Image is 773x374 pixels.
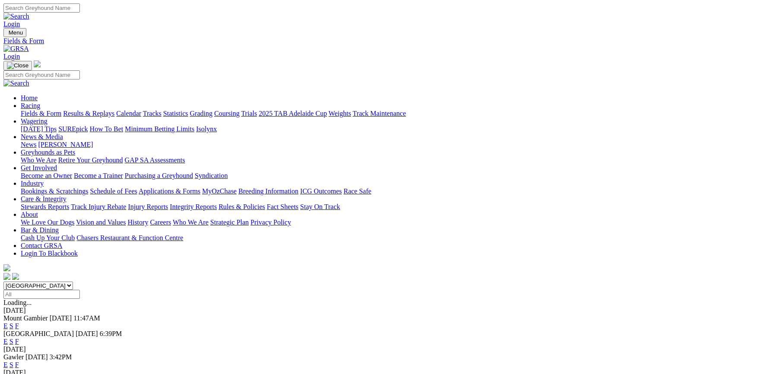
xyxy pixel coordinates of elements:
[21,180,44,187] a: Industry
[190,110,212,117] a: Grading
[300,203,340,210] a: Stay On Track
[139,187,200,195] a: Applications & Forms
[10,322,13,330] a: S
[21,172,72,179] a: Become an Owner
[21,156,770,164] div: Greyhounds as Pets
[21,195,67,203] a: Care & Integrity
[210,219,249,226] a: Strategic Plan
[21,219,770,226] div: About
[50,314,72,322] span: [DATE]
[3,37,770,45] a: Fields & Form
[21,125,770,133] div: Wagering
[3,338,8,345] a: E
[259,110,327,117] a: 2025 TAB Adelaide Cup
[170,203,217,210] a: Integrity Reports
[90,187,137,195] a: Schedule of Fees
[50,353,72,361] span: 3:42PM
[127,219,148,226] a: History
[76,330,98,337] span: [DATE]
[25,353,48,361] span: [DATE]
[3,353,24,361] span: Gawler
[3,28,26,37] button: Toggle navigation
[12,273,19,280] img: twitter.svg
[76,219,126,226] a: Vision and Values
[21,226,59,234] a: Bar & Dining
[73,314,100,322] span: 11:47AM
[3,299,32,306] span: Loading...
[34,60,41,67] img: logo-grsa-white.png
[3,3,80,13] input: Search
[3,322,8,330] a: E
[76,234,183,241] a: Chasers Restaurant & Function Centre
[116,110,141,117] a: Calendar
[3,61,32,70] button: Toggle navigation
[21,187,88,195] a: Bookings & Scratchings
[21,110,770,117] div: Racing
[58,125,88,133] a: SUREpick
[38,141,93,148] a: [PERSON_NAME]
[21,211,38,218] a: About
[3,20,20,28] a: Login
[21,102,40,109] a: Racing
[267,203,298,210] a: Fact Sheets
[21,125,57,133] a: [DATE] Tips
[219,203,265,210] a: Rules & Policies
[163,110,188,117] a: Statistics
[9,29,23,36] span: Menu
[21,172,770,180] div: Get Involved
[21,234,75,241] a: Cash Up Your Club
[3,273,10,280] img: facebook.svg
[3,79,29,87] img: Search
[214,110,240,117] a: Coursing
[74,172,123,179] a: Become a Trainer
[3,290,80,299] input: Select date
[3,53,20,60] a: Login
[3,330,74,337] span: [GEOGRAPHIC_DATA]
[10,338,13,345] a: S
[128,203,168,210] a: Injury Reports
[15,322,19,330] a: F
[329,110,351,117] a: Weights
[3,314,48,322] span: Mount Gambier
[71,203,126,210] a: Track Injury Rebate
[21,141,770,149] div: News & Media
[21,203,69,210] a: Stewards Reports
[3,70,80,79] input: Search
[196,125,217,133] a: Isolynx
[195,172,228,179] a: Syndication
[238,187,298,195] a: Breeding Information
[21,156,57,164] a: Who We Are
[7,62,29,69] img: Close
[63,110,114,117] a: Results & Replays
[173,219,209,226] a: Who We Are
[21,133,63,140] a: News & Media
[125,172,193,179] a: Purchasing a Greyhound
[202,187,237,195] a: MyOzChase
[241,110,257,117] a: Trials
[21,164,57,171] a: Get Involved
[150,219,171,226] a: Careers
[21,141,36,148] a: News
[3,264,10,271] img: logo-grsa-white.png
[125,125,194,133] a: Minimum Betting Limits
[21,242,62,249] a: Contact GRSA
[3,45,29,53] img: GRSA
[250,219,291,226] a: Privacy Policy
[21,234,770,242] div: Bar & Dining
[21,94,38,101] a: Home
[353,110,406,117] a: Track Maintenance
[58,156,123,164] a: Retire Your Greyhound
[21,250,78,257] a: Login To Blackbook
[21,203,770,211] div: Care & Integrity
[343,187,371,195] a: Race Safe
[90,125,124,133] a: How To Bet
[21,117,48,125] a: Wagering
[300,187,342,195] a: ICG Outcomes
[15,338,19,345] a: F
[3,345,770,353] div: [DATE]
[15,361,19,368] a: F
[3,307,770,314] div: [DATE]
[21,149,75,156] a: Greyhounds as Pets
[10,361,13,368] a: S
